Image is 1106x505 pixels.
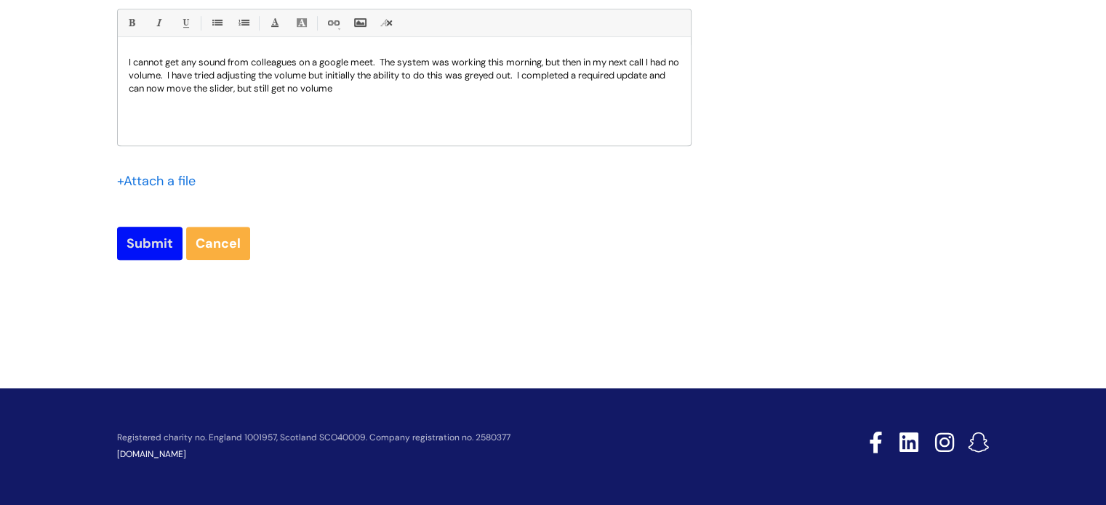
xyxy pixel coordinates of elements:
a: Remove formatting (Ctrl-\) [377,14,396,32]
span: + [117,172,124,190]
input: Submit [117,227,183,260]
a: Link [324,14,342,32]
a: Insert Image... [350,14,369,32]
a: Underline(Ctrl-U) [176,14,194,32]
a: Italic (Ctrl-I) [149,14,167,32]
a: Font Color [265,14,284,32]
p: I cannot get any sound from colleagues on a google meet. The system was working this morning, but... [129,56,680,95]
a: • Unordered List (Ctrl-Shift-7) [207,14,225,32]
a: 1. Ordered List (Ctrl-Shift-8) [234,14,252,32]
a: Bold (Ctrl-B) [122,14,140,32]
a: Back Color [292,14,310,32]
div: Attach a file [117,169,204,193]
a: Cancel [186,227,250,260]
p: Registered charity no. England 1001957, Scotland SCO40009. Company registration no. 2580377 [117,433,766,443]
a: [DOMAIN_NAME] [117,448,186,460]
